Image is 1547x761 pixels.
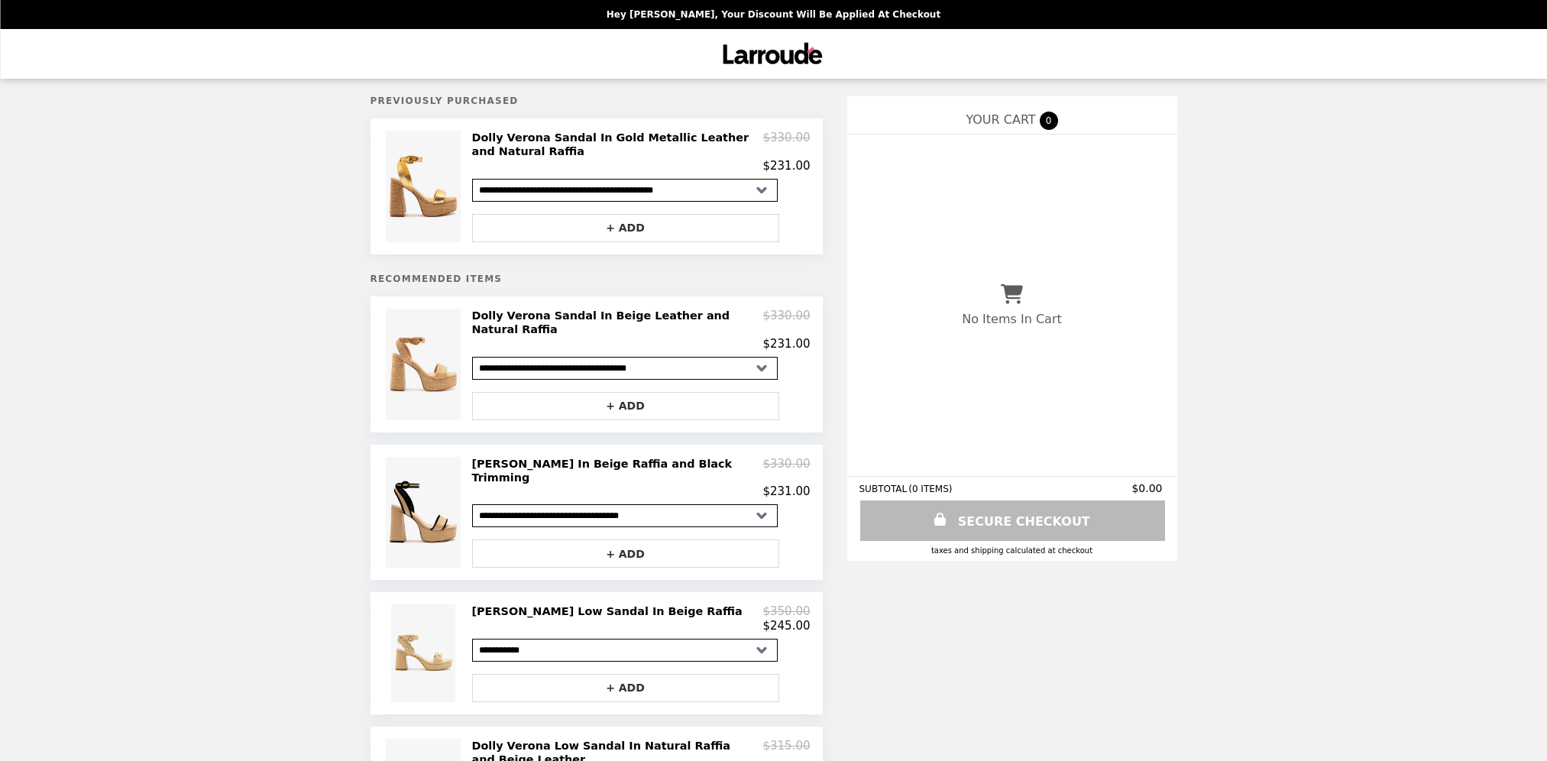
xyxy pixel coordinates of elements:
[1131,482,1164,494] span: $0.00
[962,312,1061,326] p: No Items In Cart
[762,484,810,498] p: $231.00
[607,9,940,20] p: Hey [PERSON_NAME], your discount will be applied at checkout
[472,214,779,242] button: + ADD
[472,539,779,568] button: + ADD
[762,457,810,485] p: $330.00
[472,392,779,420] button: + ADD
[1040,112,1058,130] span: 0
[472,357,778,380] select: Select a product variant
[762,131,810,159] p: $330.00
[386,309,464,420] img: Dolly Verona Sandal In Beige Leather and Natural Raffia
[472,604,749,618] h2: [PERSON_NAME] Low Sandal In Beige Raffia
[472,179,778,202] select: Select a product variant
[391,604,460,701] img: Dolly Broderie Low Sandal In Beige Raffia
[386,457,464,568] img: Dolly Sandal In Beige Raffia and Black Trimming
[472,639,778,662] select: Select a product variant
[859,546,1165,555] div: Taxes and Shipping calculated at checkout
[762,309,810,337] p: $330.00
[472,457,763,485] h2: [PERSON_NAME] In Beige Raffia and Black Trimming
[371,96,823,106] h5: Previously Purchased
[386,131,464,242] img: Dolly Verona Sandal In Gold Metallic Leather and Natural Raffia
[762,337,810,351] p: $231.00
[966,112,1035,127] span: YOUR CART
[762,619,810,633] p: $245.00
[472,309,763,337] h2: Dolly Verona Sandal In Beige Leather and Natural Raffia
[472,131,763,159] h2: Dolly Verona Sandal In Gold Metallic Leather and Natural Raffia
[762,604,810,618] p: $350.00
[371,274,823,284] h5: Recommended Items
[718,38,829,70] img: Brand Logo
[472,504,778,527] select: Select a product variant
[859,484,909,494] span: SUBTOTAL
[762,159,810,173] p: $231.00
[908,484,952,494] span: ( 0 ITEMS )
[472,674,779,702] button: + ADD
